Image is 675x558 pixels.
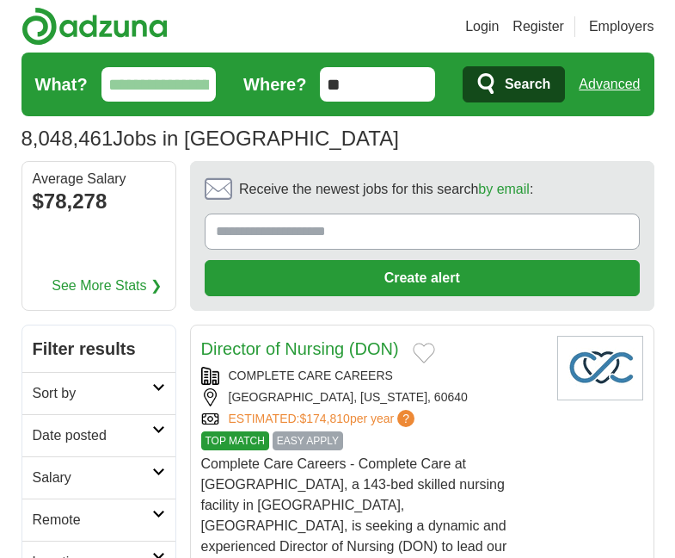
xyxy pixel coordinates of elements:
button: Add to favorite jobs [413,343,435,363]
button: Create alert [205,260,640,296]
div: $78,278 [33,186,165,217]
span: ? [397,410,414,427]
h2: Sort by [33,383,152,404]
img: Adzuna logo [21,7,168,46]
h2: Date posted [33,425,152,446]
a: Register [512,16,564,37]
h2: Salary [33,468,152,488]
a: Login [465,16,499,37]
label: Where? [243,71,306,97]
div: COMPLETE CARE CAREERS [201,367,543,385]
a: by email [478,182,530,196]
span: Receive the newest jobs for this search : [239,179,533,200]
div: [GEOGRAPHIC_DATA], [US_STATE], 60640 [201,388,543,406]
span: 8,048,461 [21,123,114,154]
span: TOP MATCH [201,431,269,450]
a: Date posted [22,414,175,456]
a: Director of Nursing (DON) [201,339,399,358]
img: Company logo [557,336,643,400]
a: Remote [22,499,175,541]
a: Employers [589,16,654,37]
span: Search [505,67,550,102]
a: See More Stats ❯ [52,276,162,296]
a: ESTIMATED:$174,810per year? [229,410,419,428]
div: Average Salary [33,172,165,186]
a: Advanced [579,67,640,102]
button: Search [463,66,565,102]
span: EASY APPLY [273,431,343,450]
a: Sort by [22,372,175,414]
h2: Filter results [22,325,175,372]
h1: Jobs in [GEOGRAPHIC_DATA] [21,127,399,150]
a: Salary [22,456,175,499]
label: What? [35,71,88,97]
span: $174,810 [299,412,349,425]
h2: Remote [33,510,152,530]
